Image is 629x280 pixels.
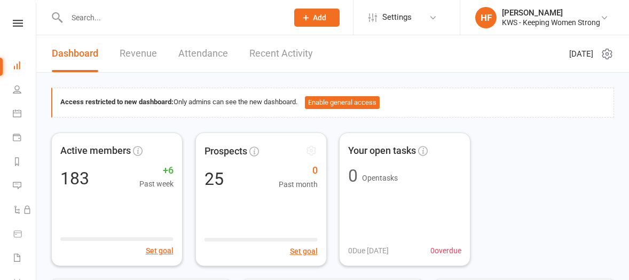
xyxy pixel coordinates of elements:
[204,143,247,159] span: Prospects
[13,55,37,79] a: Dashboard
[430,245,461,256] span: 0 overdue
[178,35,228,72] a: Attendance
[348,245,389,256] span: 0 Due [DATE]
[13,223,37,247] a: Product Sales
[569,48,593,60] span: [DATE]
[60,98,174,106] strong: Access restricted to new dashboard:
[313,13,326,22] span: Add
[13,127,37,151] a: Payments
[278,162,317,178] span: 0
[60,143,131,159] span: Active members
[52,35,98,72] a: Dashboard
[120,35,157,72] a: Revenue
[60,96,606,109] div: Only admins can see the new dashboard.
[139,163,174,178] span: +6
[139,178,174,190] span: Past week
[13,151,37,175] a: Reports
[362,174,398,182] span: Open tasks
[382,5,412,29] span: Settings
[348,167,358,184] div: 0
[289,245,317,256] button: Set goal
[60,170,89,187] div: 183
[278,178,317,190] span: Past month
[64,10,280,25] input: Search...
[204,170,223,187] div: 25
[475,7,497,28] div: HF
[502,8,600,18] div: [PERSON_NAME]
[305,96,380,109] button: Enable general access
[13,103,37,127] a: Calendar
[13,79,37,103] a: People
[146,245,174,256] button: Set goal
[249,35,313,72] a: Recent Activity
[294,9,340,27] button: Add
[502,18,600,27] div: KWS - Keeping Women Strong
[348,143,416,159] span: Your open tasks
